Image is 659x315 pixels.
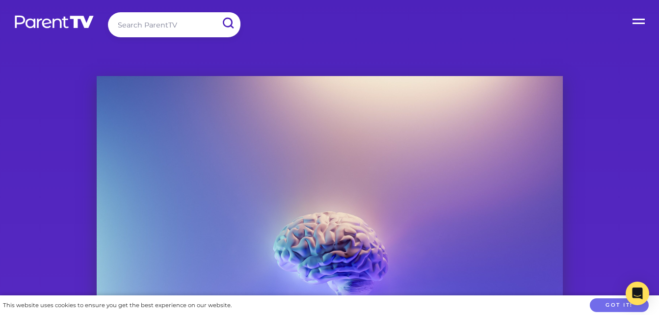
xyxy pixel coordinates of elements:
[626,282,649,305] div: Open Intercom Messenger
[3,300,232,311] div: This website uses cookies to ensure you get the best experience on our website.
[14,15,95,29] img: parenttv-logo-white.4c85aaf.svg
[590,298,649,313] button: Got it!
[108,12,240,37] input: Search ParentTV
[215,12,240,34] input: Submit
